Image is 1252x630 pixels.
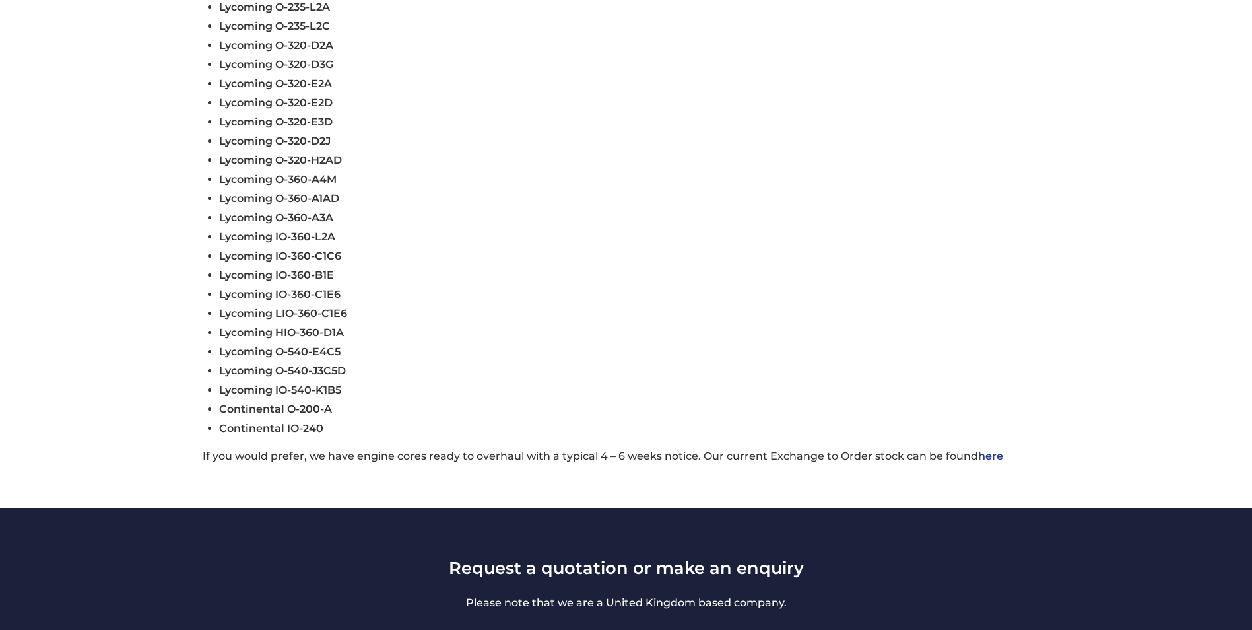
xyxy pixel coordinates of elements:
[219,269,334,281] span: Lycoming IO-360-B1E
[203,595,1049,611] p: Please note that we are a United Kingdom based company.
[219,77,332,90] span: Lycoming O-320-E2A
[219,365,346,377] span: Lycoming O-540-J3C5D
[219,154,342,166] span: Lycoming O-320-H2AD
[219,39,333,52] span: Lycoming O-320-D2A
[219,345,341,358] span: Lycoming O-540-E4C5
[219,1,330,13] span: Lycoming O-235-L2A
[219,250,341,262] span: Lycoming IO-360-C1C6
[219,326,344,339] span: Lycoming HIO-360-D1A
[219,58,333,71] span: Lycoming O-320-D3G
[219,230,335,243] span: Lycoming IO-360-L2A
[219,403,332,415] span: Continental O-200-A
[219,192,339,205] span: Lycoming O-360-A1AD
[219,135,331,147] span: Lycoming O-320-D2J
[203,448,1049,464] p: If you would prefer, we have engine cores ready to overhaul with a typical 4 – 6 weeks notice. Ou...
[219,307,347,320] span: Lycoming LIO-360-C1E6
[203,557,1049,578] h3: Request a quotation or make an enquiry
[219,384,341,396] span: Lycoming IO-540-K1B5
[219,211,333,224] span: Lycoming O-360-A3A
[219,20,330,32] span: Lycoming O-235-L2C
[219,96,333,109] span: Lycoming O-320-E2D
[219,173,337,186] span: Lycoming O-360-A4M
[219,288,341,300] span: Lycoming IO-360-C1E6
[219,116,333,128] span: Lycoming O-320-E3D
[219,422,323,435] span: Continental IO-240
[978,450,1003,462] a: here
